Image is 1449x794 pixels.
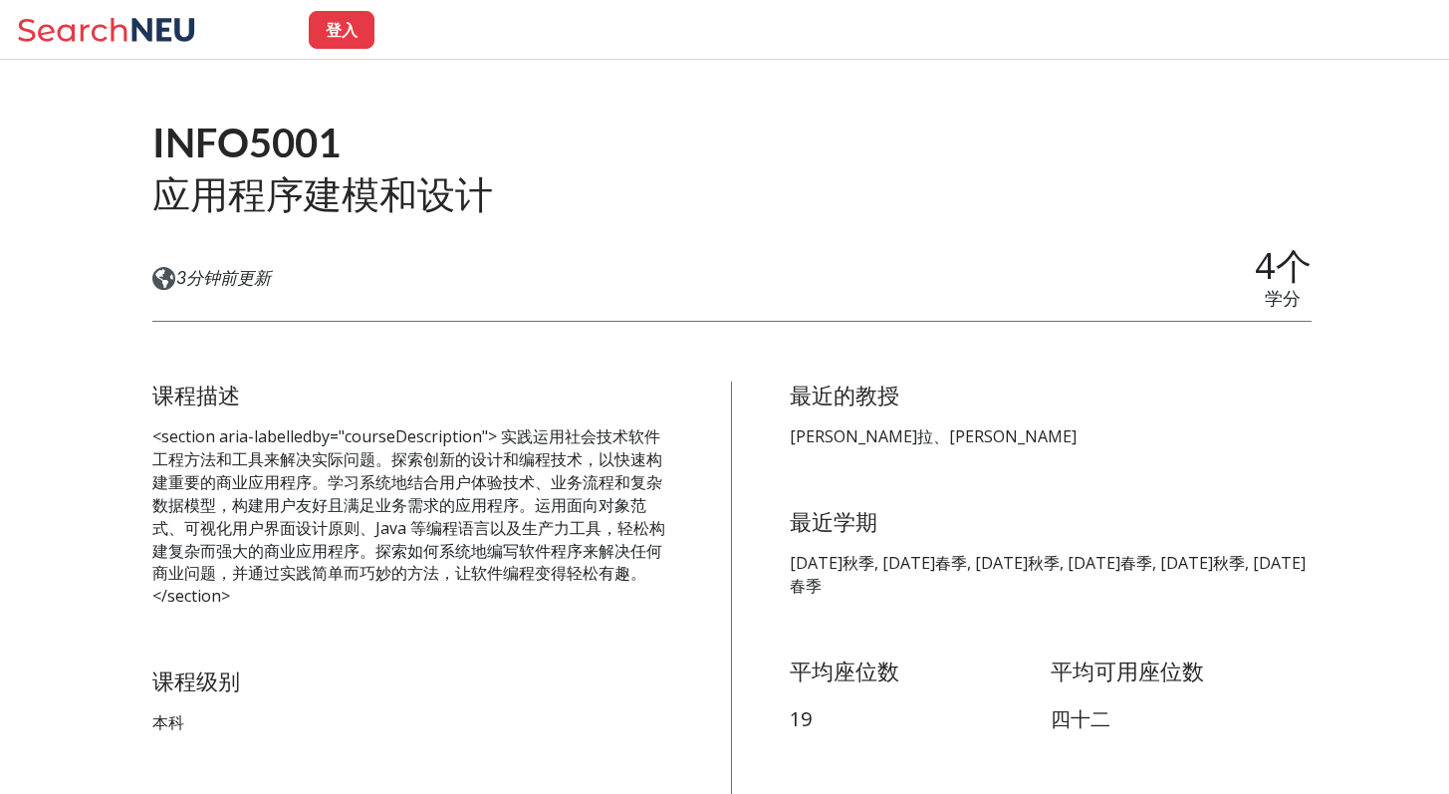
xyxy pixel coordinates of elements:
font: 本科 [152,711,184,733]
font: 最近的教授 [790,382,899,408]
font: 四十二 [1051,705,1110,732]
font: <section aria-labelledby="courseDescription"> 实践运用社会技术软件工程方法和工具来解决实际问题。探索创新的设计和编程技术，以快速构建重要的商业应用程... [152,425,665,607]
font: 平均座位数 [790,658,899,684]
font: 课程级别 [152,667,240,694]
font: 4个 [1255,241,1312,290]
font: 19 [790,705,812,732]
font: 课程描述 [152,382,240,408]
font: [DATE]秋季, [DATE]春季, [DATE]秋季, [DATE]春季, [DATE]秋季, [DATE]春季 [790,552,1306,597]
font: INFO5001 [152,119,341,166]
button: 登入 [309,11,374,49]
font: 3分钟前更新 [176,267,271,288]
font: 学分 [1265,286,1301,310]
font: 平均可用座位数 [1051,658,1204,684]
font: [PERSON_NAME]拉、[PERSON_NAME] [790,425,1077,447]
font: 最近学期 [790,508,877,535]
font: 应用程序建模和设计 [152,170,493,216]
font: 登入 [326,20,358,39]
